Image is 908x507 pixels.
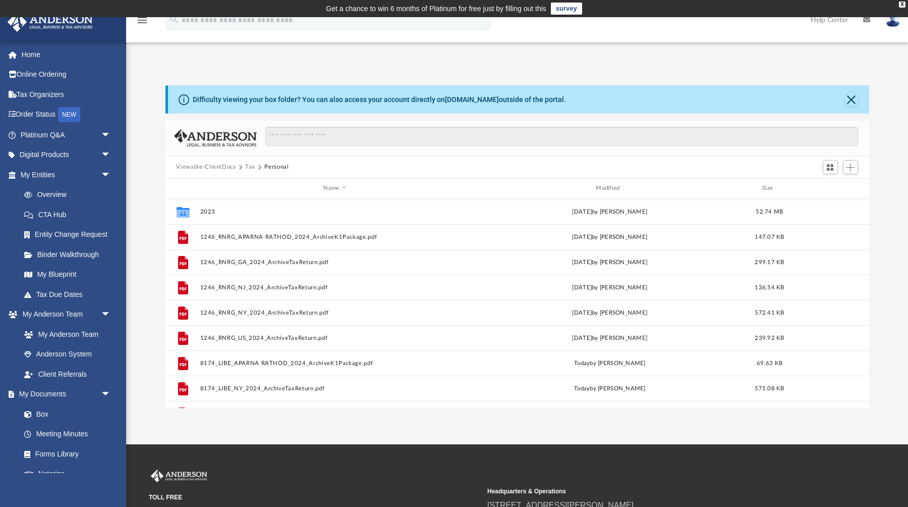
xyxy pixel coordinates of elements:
button: Switch to Grid View [823,160,838,174]
button: Viewable-ClientDocs [176,163,236,172]
span: 136.54 KB [755,284,784,290]
div: Size [749,184,789,193]
span: 147.07 KB [755,234,784,239]
a: CTA Hub [14,205,126,225]
button: 1246_RNRG_US_2024_ArchiveTaxReturn.pdf [200,334,470,341]
img: User Pic [885,13,900,27]
div: id [794,184,865,193]
a: My Blueprint [14,265,121,285]
button: Tax [245,163,255,172]
a: Meeting Minutes [14,424,121,444]
a: My Documentsarrow_drop_down [7,384,121,404]
div: Difficulty viewing your box folder? You can also access your account directly on outside of the p... [193,94,566,105]
a: Home [7,44,126,65]
span: today [574,385,590,391]
span: 52.74 MB [756,209,783,214]
input: Search files and folders [265,127,858,146]
div: Get a chance to win 6 months of Platinum for free just by filling out this [326,3,546,15]
a: [DOMAIN_NAME] [445,95,499,104]
button: 1246_RNRG_NY_2024_ArchiveTaxReturn.pdf [200,309,470,316]
span: 299.17 KB [755,259,784,265]
span: arrow_drop_down [101,305,121,325]
a: Binder Walkthrough [14,244,126,265]
small: Headquarters & Operations [487,487,819,496]
span: 572.41 KB [755,310,784,315]
div: Name [199,184,470,193]
button: Personal [264,163,289,172]
div: Modified [474,184,745,193]
button: 1246_RNRG_GA_2024_ArchiveTaxReturn.pdf [200,259,470,265]
a: Order StatusNEW [7,105,126,125]
div: close [899,2,905,8]
span: arrow_drop_down [101,165,121,185]
div: grid [165,199,869,409]
div: [DATE] by [PERSON_NAME] [475,283,745,292]
a: menu [136,19,148,26]
a: Notarize [14,464,121,484]
div: [DATE] by [PERSON_NAME] [475,258,745,267]
div: NEW [58,107,80,122]
a: My Anderson Teamarrow_drop_down [7,305,121,325]
span: 571.08 KB [755,385,784,391]
i: menu [136,14,148,26]
a: Anderson System [14,344,121,365]
div: by [PERSON_NAME] [475,359,745,368]
a: Platinum Q&Aarrow_drop_down [7,125,126,145]
span: arrow_drop_down [101,145,121,166]
span: arrow_drop_down [101,384,121,405]
button: 1246_RNRG_NJ_2024_ArchiveTaxReturn.pdf [200,284,470,290]
a: Tax Organizers [7,84,126,105]
span: 239.92 KB [755,335,784,340]
span: today [574,360,590,366]
a: Online Ordering [7,65,126,85]
button: Close [844,92,859,107]
a: Overview [14,185,126,205]
button: 1246_RNRG_APARNA RATHOD_2024_ArchiveK1Package.pdf [200,233,470,240]
button: 2023 [200,208,470,215]
a: survey [551,3,582,15]
small: TOLL FREE [149,493,480,502]
button: 8174_LIBE_NY_2024_ArchiveTaxReturn.pdf [200,385,470,391]
button: Add [843,160,858,174]
a: My Anderson Team [14,324,116,344]
a: Box [14,404,116,424]
a: Digital Productsarrow_drop_down [7,145,126,165]
div: [DATE] by [PERSON_NAME] [475,333,745,342]
i: search [168,14,180,25]
button: 8174_LIBE_APARNA RATHOD_2024_ArchiveK1Package.pdf [200,360,470,366]
a: Tax Due Dates [14,284,126,305]
a: Entity Change Request [14,225,126,245]
div: [DATE] by [PERSON_NAME] [475,308,745,317]
img: Anderson Advisors Platinum Portal [5,12,96,32]
a: Forms Library [14,444,116,464]
div: [DATE] by [PERSON_NAME] [475,207,745,216]
div: id [169,184,195,193]
div: by [PERSON_NAME] [475,384,745,393]
a: My Entitiesarrow_drop_down [7,165,126,185]
span: 69.63 KB [756,360,782,366]
span: arrow_drop_down [101,125,121,145]
div: [DATE] by [PERSON_NAME] [475,232,745,241]
a: Client Referrals [14,364,121,384]
img: Anderson Advisors Platinum Portal [149,470,209,483]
